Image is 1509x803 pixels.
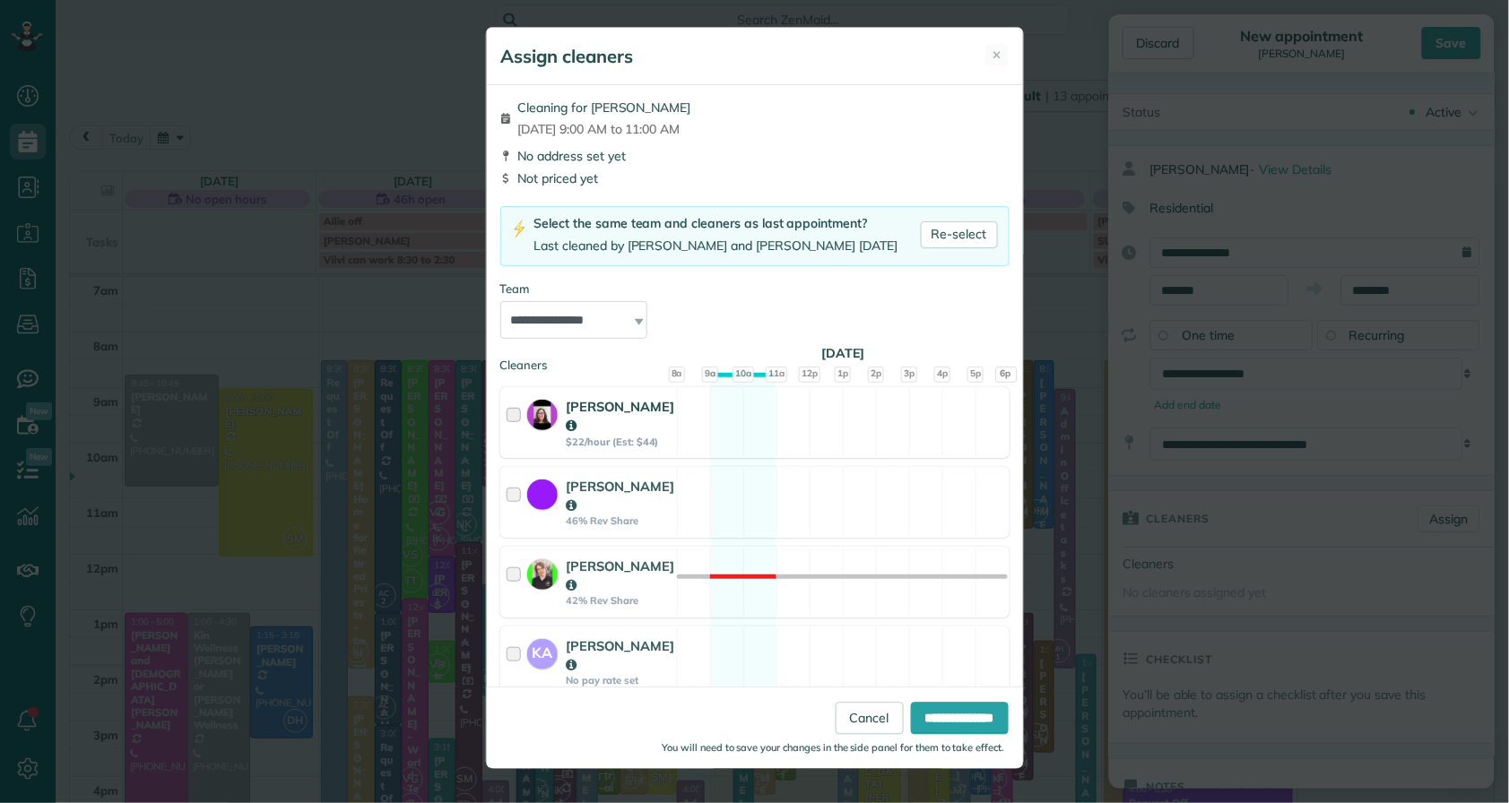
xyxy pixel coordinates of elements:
[512,220,527,238] img: lightning-bolt-icon-94e5364df696ac2de96d3a42b8a9ff6ba979493684c50e6bbbcda72601fa0d29.png
[500,357,1010,362] div: Cleaners
[567,398,675,434] strong: [PERSON_NAME]
[663,742,1005,755] small: You will need to save your changes in the side panel for them to take effect.
[500,281,1010,298] div: Team
[567,436,675,448] strong: $22/hour (Est: $44)
[534,237,898,255] div: Last cleaned by [PERSON_NAME] and [PERSON_NAME] [DATE]
[567,674,675,686] strong: No pay rate set
[836,703,904,735] a: Cancel
[921,221,998,248] a: Re-select
[500,169,1010,187] div: Not priced yet
[567,514,675,527] strong: 46% Rev Share
[567,557,675,593] strong: [PERSON_NAME]
[534,214,898,233] div: Select the same team and cleaners as last appointment?
[501,44,634,69] h5: Assign cleaners
[567,478,675,514] strong: [PERSON_NAME]
[500,147,1010,165] div: No address set yet
[567,594,675,607] strong: 42% Rev Share
[993,47,1002,64] span: ✕
[518,120,691,138] span: [DATE] 9:00 AM to 11:00 AM
[518,99,691,117] span: Cleaning for [PERSON_NAME]
[527,639,558,664] strong: KA
[567,637,675,673] strong: [PERSON_NAME]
